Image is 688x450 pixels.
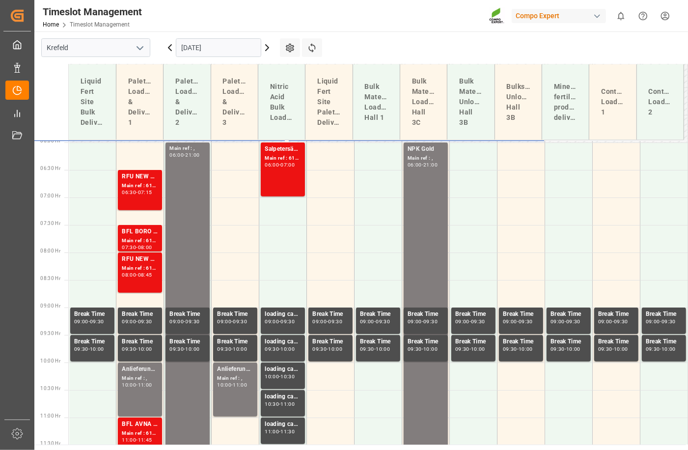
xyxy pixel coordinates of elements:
div: - [660,319,661,324]
button: show 0 new notifications [610,5,632,27]
div: 09:30 [598,347,612,351]
div: - [565,347,566,351]
div: - [279,347,280,351]
div: Compo Expert [512,9,606,23]
div: 09:00 [455,319,469,324]
div: 06:00 [265,163,279,167]
div: 11:00 [280,402,295,406]
div: Break Time [169,309,206,319]
div: - [374,347,376,351]
div: - [422,347,423,351]
div: 09:00 [408,319,422,324]
div: - [279,163,280,167]
span: 11:30 Hr [40,441,60,446]
div: - [279,374,280,379]
div: Paletts Loading & Delivery 3 [219,72,250,132]
div: BFL AVNA 5-0-0 SL 1000L IBC MTO [122,420,158,429]
div: Main ref : 6100002210, 2000001368 2000001243 [122,182,158,190]
div: Main ref : 6100002177, 2000001692 [265,154,301,163]
div: RFU NEW 15-5-8 1200kg Beist. Premix BBBLK PREMIUM [DATE] 25kg(x40)D,EN,PL,FNLBT FAIR 25-5-8 35%UH... [122,172,158,182]
div: loading capacity [265,337,301,347]
div: 10:30 [280,374,295,379]
div: Anlieferung 4500007658 [217,365,253,374]
div: 11:00 [233,383,247,387]
div: 09:30 [550,347,565,351]
span: 10:30 Hr [40,386,60,391]
span: 06:00 Hr [40,138,60,143]
div: - [612,347,614,351]
div: 10:00 [122,383,136,387]
div: Break Time [312,337,349,347]
div: 09:30 [186,319,200,324]
div: Bulk Material Loading Hall 3C [408,72,439,132]
div: Anlieferung 4500007667 [122,365,158,374]
div: - [517,347,519,351]
input: DD.MM.YYYY [176,38,261,57]
div: 09:30 [503,347,517,351]
div: 07:15 [138,190,152,195]
div: Break Time [74,337,110,347]
div: 09:30 [280,319,295,324]
div: - [136,319,138,324]
div: 09:00 [74,319,88,324]
div: Container Loading 2 [645,83,676,121]
div: Mineral fertilizer production delivery [550,78,581,127]
div: Main ref : , [169,144,206,153]
div: - [327,319,328,324]
div: 11:30 [280,429,295,434]
div: 09:30 [90,319,104,324]
div: 10:00 [186,347,200,351]
div: 08:00 [138,245,152,250]
div: - [279,402,280,406]
div: 09:30 [360,347,374,351]
div: 08:00 [122,273,136,277]
div: 11:00 [138,383,152,387]
div: Break Time [217,337,253,347]
div: - [136,273,138,277]
div: - [136,383,138,387]
div: 09:30 [661,319,676,324]
div: 09:30 [138,319,152,324]
div: 09:30 [376,319,390,324]
div: 10:00 [661,347,676,351]
span: 11:00 Hr [40,413,60,419]
div: - [279,319,280,324]
div: Salpetersäure 53 lose [265,144,301,154]
div: 10:00 [471,347,485,351]
div: 06:00 [408,163,422,167]
div: NPK Gold [408,144,444,154]
div: 09:30 [312,347,327,351]
div: 10:00 [614,347,628,351]
div: 09:30 [169,347,184,351]
div: Break Time [74,309,110,319]
div: Break Time [122,337,158,347]
div: - [136,438,138,442]
div: 10:00 [233,347,247,351]
div: 09:30 [217,347,231,351]
div: 10:00 [423,347,438,351]
div: Timeslot Management [43,4,142,19]
div: - [422,319,423,324]
div: Bulk Material Loading Hall 1 [361,78,392,127]
div: - [565,319,566,324]
div: Break Time [550,309,587,319]
div: - [374,319,376,324]
div: Break Time [598,337,634,347]
div: - [136,347,138,351]
div: 21:00 [186,153,200,157]
div: Break Time [360,337,396,347]
div: Break Time [550,337,587,347]
div: Paletts Loading & Delivery 1 [124,72,155,132]
div: Break Time [312,309,349,319]
div: 09:30 [233,319,247,324]
div: - [469,319,471,324]
div: - [660,347,661,351]
div: Liquid Fert Site Bulk Delivery [77,72,108,132]
div: 10:00 [519,347,533,351]
div: loading capacity [265,365,301,374]
div: loading capacity [265,309,301,319]
div: - [184,347,185,351]
div: 09:30 [74,347,88,351]
span: 10:00 Hr [40,358,60,364]
div: - [88,319,90,324]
